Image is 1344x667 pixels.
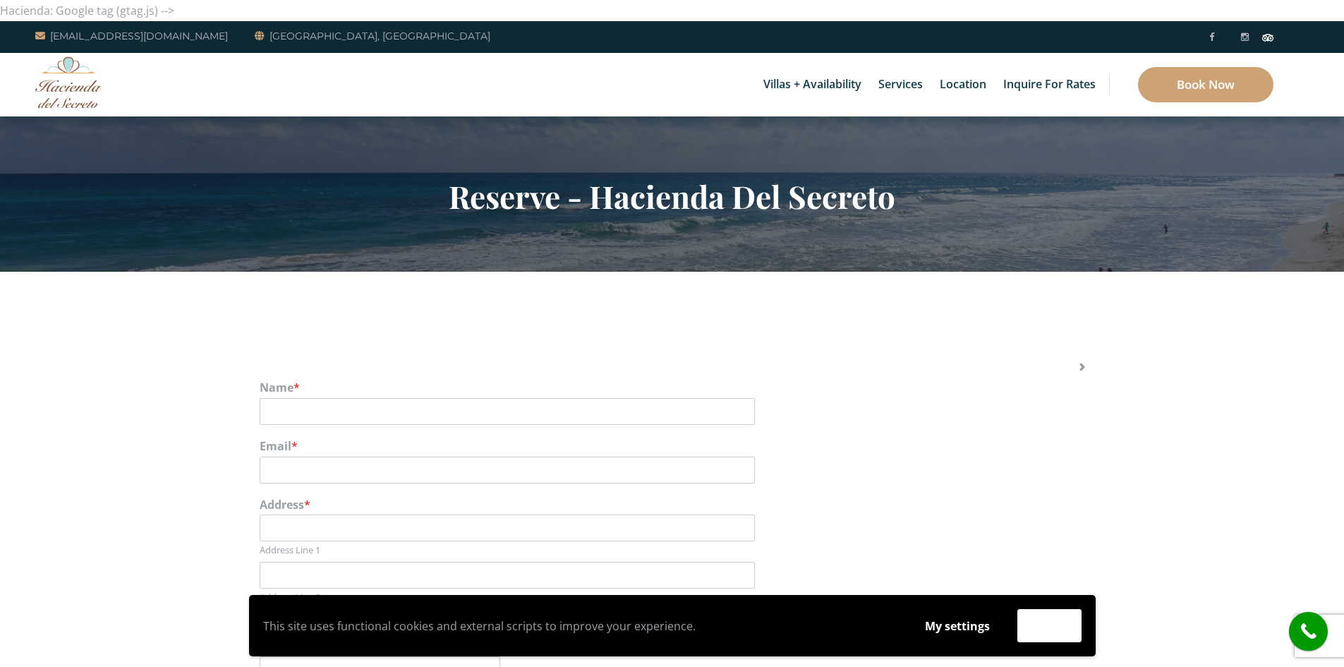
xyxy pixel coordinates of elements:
label: Address Line 2 [260,591,755,603]
a: [EMAIL_ADDRESS][DOMAIN_NAME] [35,28,228,44]
a: Location [933,53,993,116]
button: My settings [912,610,1003,642]
h2: Reserve - Hacienda Del Secreto [260,178,1085,215]
label: Address Line 1 [260,544,755,556]
a: [GEOGRAPHIC_DATA], [GEOGRAPHIC_DATA] [255,28,490,44]
label: Email [260,439,1085,454]
label: Name [260,380,1085,395]
img: Tripadvisor_logomark.svg [1262,34,1273,41]
a: Inquire for Rates [996,53,1103,116]
a: Book Now [1138,67,1273,102]
img: Awesome Logo [35,56,102,108]
a: call [1289,612,1328,651]
i: call [1292,615,1324,647]
label: Address [260,498,1085,512]
p: This site uses functional cookies and external scripts to improve your experience. [263,615,897,637]
a: Services [871,53,930,116]
a: Villas + Availability [756,53,868,116]
button: Accept [1017,609,1082,642]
